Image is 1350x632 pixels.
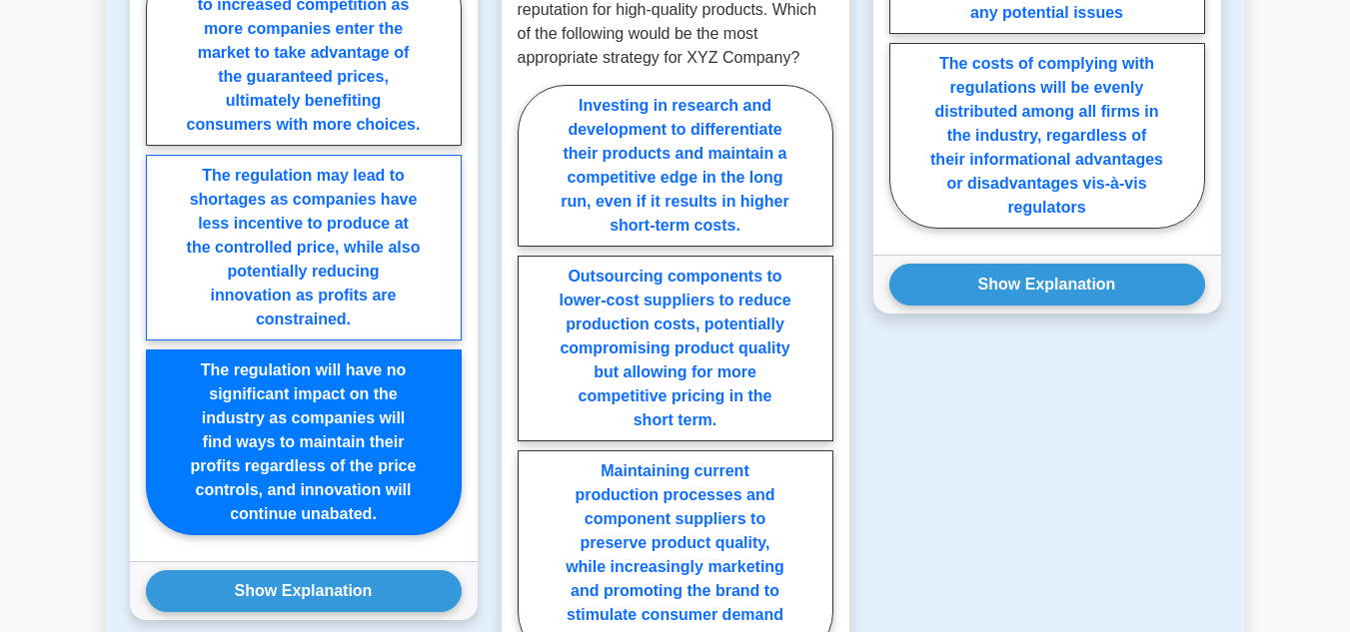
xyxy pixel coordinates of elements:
[146,349,462,535] label: The regulation will have no significant impact on the industry as companies will find ways to mai...
[146,155,462,340] label: The regulation may lead to shortages as companies have less incentive to produce at the controlle...
[518,85,833,247] label: Investing in research and development to differentiate their products and maintain a competitive ...
[146,570,462,612] button: Show Explanation
[889,264,1205,306] button: Show Explanation
[518,256,833,441] label: Outsourcing components to lower-cost suppliers to reduce production costs, potentially compromisi...
[889,43,1205,229] label: The costs of complying with regulations will be evenly distributed among all firms in the industr...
